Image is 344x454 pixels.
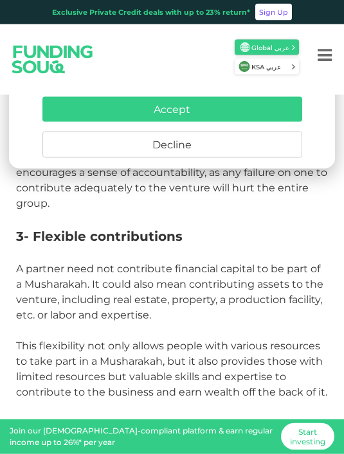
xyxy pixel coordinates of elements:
[239,61,250,73] img: SA Flag
[240,43,249,52] img: SA Flag
[16,340,327,398] span: This flexibility not only allows people with various resources to take part in a Musharakah, but ...
[255,4,292,21] a: Sign Up
[42,97,302,122] button: Accept
[251,62,291,72] span: KSA عربي
[52,7,250,18] div: Exclusive Private Credit deals with up to 23% return*
[16,263,323,321] span: A partner need not contribute financial capital to be part of a Musharakah. It could also mean co...
[16,135,327,209] span: Furthermore, the idea of sharing the risks and rewards gives the partners a sense of communal pur...
[251,43,291,53] span: Global عربي
[16,417,138,433] span: 4- Versatile utility
[2,33,104,86] img: Logo
[10,425,277,448] div: Join our [DEMOGRAPHIC_DATA]-compliant platform & earn regular income up to 26%* per year
[305,30,344,81] button: Menu
[16,229,183,244] span: 3- Flexible contributions
[42,132,302,158] button: Decline
[281,423,334,450] a: Start investing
